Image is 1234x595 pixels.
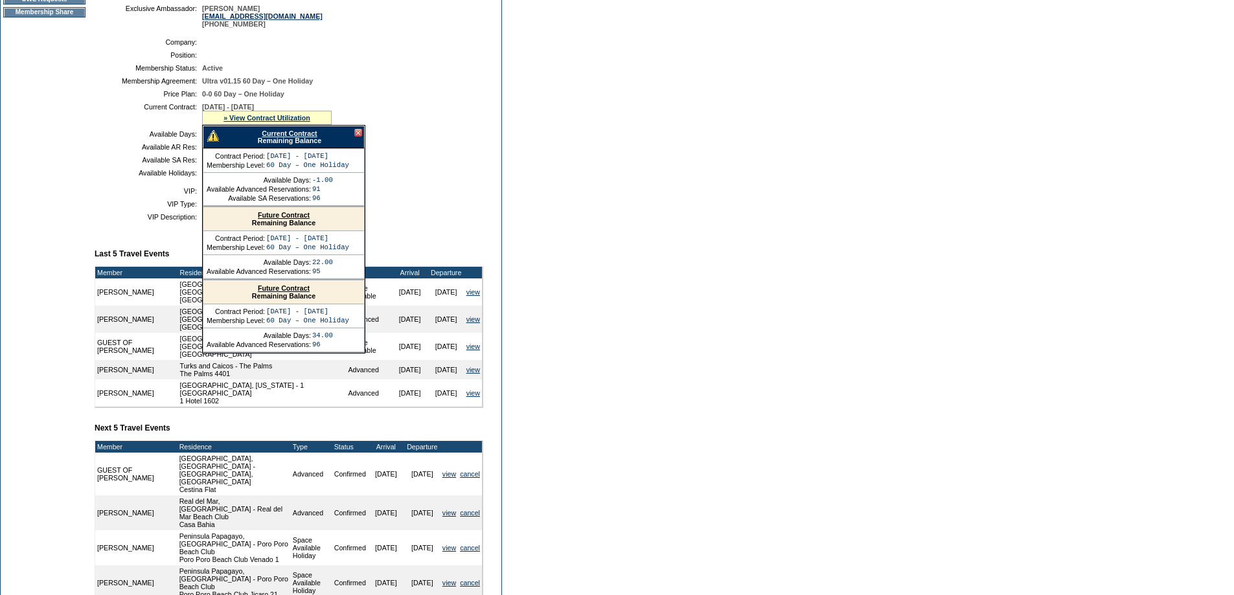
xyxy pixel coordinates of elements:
span: [PERSON_NAME] [PHONE_NUMBER] [202,5,323,28]
span: Ultra v01.15 60 Day – One Holiday [202,77,313,85]
td: Contract Period: [207,308,265,315]
div: Remaining Balance [203,126,365,148]
td: [GEOGRAPHIC_DATA], [US_STATE] - Rosewood [GEOGRAPHIC_DATA] [GEOGRAPHIC_DATA] [178,333,347,360]
td: Arrival [392,267,428,278]
td: GUEST OF [PERSON_NAME] [95,453,162,495]
td: Confirmed [332,495,368,530]
td: [DATE] - [DATE] [266,152,349,160]
td: 60 Day – One Holiday [266,317,349,324]
td: Contract Period: [207,234,265,242]
td: Residence [178,267,347,278]
td: Space Available [347,278,392,306]
td: [DATE] [428,278,464,306]
td: Available Advanced Reservations: [207,341,311,348]
td: Confirmed [332,453,368,495]
td: [DATE] [428,379,464,407]
td: Membership Level: [207,161,265,169]
span: Active [202,64,223,72]
td: Exclusive Ambassador: [100,5,197,28]
td: [DATE] [404,530,440,565]
td: Available Advanced Reservations: [207,267,311,275]
td: Status [332,441,368,453]
a: view [466,389,480,397]
td: Departure [428,267,464,278]
a: [EMAIL_ADDRESS][DOMAIN_NAME] [202,12,323,20]
td: [DATE] [428,306,464,333]
td: Company: [100,38,197,46]
td: [DATE] [392,379,428,407]
span: 0-0 60 Day – One Holiday [202,90,284,98]
td: [DATE] [392,306,428,333]
td: [DATE] [368,530,404,565]
td: [PERSON_NAME] [95,379,178,407]
td: [DATE] [428,360,464,379]
a: Current Contract [262,129,317,137]
td: Confirmed [332,530,368,565]
td: Available AR Res: [100,143,197,151]
a: view [466,288,480,296]
td: Membership Agreement: [100,77,197,85]
td: Advanced [291,453,332,495]
td: [PERSON_NAME] [95,530,162,565]
td: VIP Description: [100,213,197,221]
td: Available Days: [207,176,311,184]
td: [PERSON_NAME] [95,360,178,379]
a: cancel [460,579,480,587]
td: Peninsula Papagayo, [GEOGRAPHIC_DATA] - Poro Poro Beach Club Poro Poro Beach Club Venado 1 [177,530,291,565]
td: [DATE] [392,333,428,360]
td: Real del Mar, [GEOGRAPHIC_DATA] - Real del Mar Beach Club Casa Bahia [177,495,291,530]
td: Advanced [347,360,392,379]
td: Advanced [347,379,392,407]
td: Price Plan: [100,90,197,98]
td: VIP: [100,187,197,195]
td: 96 [312,194,333,202]
td: [GEOGRAPHIC_DATA], [US_STATE] - [GEOGRAPHIC_DATA] [GEOGRAPHIC_DATA] 366 [178,278,347,306]
a: view [442,509,456,517]
a: cancel [460,509,480,517]
td: [DATE] [392,278,428,306]
td: [DATE] [368,453,404,495]
b: Next 5 Travel Events [95,423,170,432]
td: [GEOGRAPHIC_DATA], [US_STATE] - [GEOGRAPHIC_DATA] [GEOGRAPHIC_DATA] 710 [178,306,347,333]
a: view [466,366,480,374]
td: Position: [100,51,197,59]
b: Last 5 Travel Events [95,249,169,258]
a: view [442,544,456,552]
td: Available Holidays: [100,169,197,177]
td: Available Days: [207,331,311,339]
td: [PERSON_NAME] [95,306,178,333]
td: Type [291,441,332,453]
a: view [442,579,456,587]
td: Member [95,267,178,278]
td: Available SA Reservations: [207,194,311,202]
td: Space Available Holiday [291,530,332,565]
td: 60 Day – One Holiday [266,243,349,251]
td: Advanced [347,306,392,333]
div: Remaining Balance [203,280,364,304]
td: [DATE] [404,453,440,495]
td: [GEOGRAPHIC_DATA], [GEOGRAPHIC_DATA] - [GEOGRAPHIC_DATA], [GEOGRAPHIC_DATA] Cestina Flat [177,453,291,495]
span: [DATE] - [DATE] [202,103,254,111]
td: Available SA Res: [100,156,197,164]
td: Available Days: [100,130,197,138]
a: view [466,315,480,323]
img: There are insufficient days and/or tokens to cover this reservation [207,130,219,142]
a: Future Contract [258,211,310,219]
a: Future Contract [258,284,310,292]
a: » View Contract Utilization [223,114,310,122]
td: [DATE] [392,360,428,379]
td: 96 [312,341,333,348]
td: [DATE] - [DATE] [266,234,349,242]
td: Member [95,441,162,453]
td: Type [347,267,392,278]
td: Departure [404,441,440,453]
td: -1.00 [312,176,333,184]
td: Contract Period: [207,152,265,160]
td: Residence [177,441,291,453]
td: 60 Day – One Holiday [266,161,349,169]
td: Space Available [347,333,392,360]
td: Current Contract: [100,103,197,125]
td: [DATE] [404,495,440,530]
a: cancel [460,470,480,478]
td: [DATE] [368,495,404,530]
